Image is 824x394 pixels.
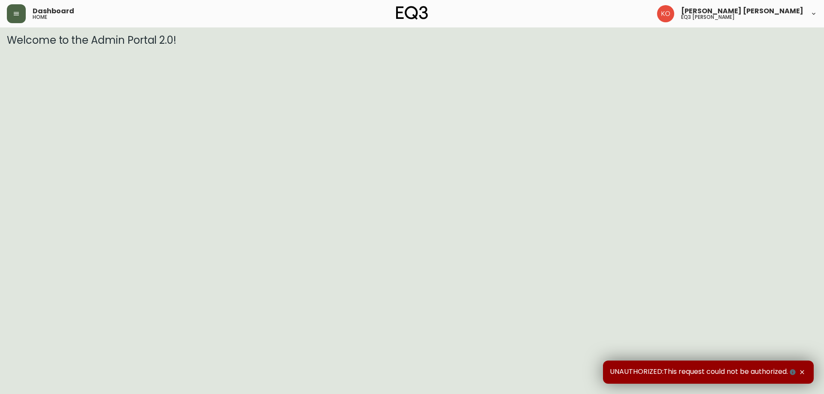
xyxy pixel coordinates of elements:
[610,367,797,377] span: UNAUTHORIZED:This request could not be authorized.
[33,15,47,20] h5: home
[396,6,428,20] img: logo
[681,15,735,20] h5: eq3 [PERSON_NAME]
[681,8,803,15] span: [PERSON_NAME] [PERSON_NAME]
[657,5,674,22] img: 9beb5e5239b23ed26e0d832b1b8f6f2a
[33,8,74,15] span: Dashboard
[7,34,817,46] h3: Welcome to the Admin Portal 2.0!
